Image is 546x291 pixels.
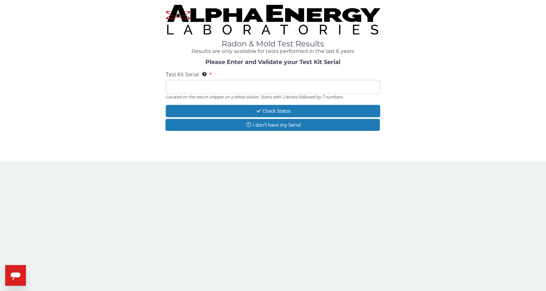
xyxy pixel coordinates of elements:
span: Test Kit Serial [166,71,199,78]
img: TightCrop.jpg [166,5,380,34]
div: Located on the return shipper on a white sticker. Starts with 2 letters followed by 7 numbers. [166,94,380,100]
h1: Radon & Mold Test Results [166,40,380,48]
iframe: Button to launch messaging window [5,265,26,286]
button: I don't have my Serial [165,119,380,131]
button: Check Status [166,105,380,117]
h4: Results are only available for tests performed in the last 6 years [166,48,380,54]
strong: Please Enter and Validate your Test Kit Serial [205,58,340,66]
